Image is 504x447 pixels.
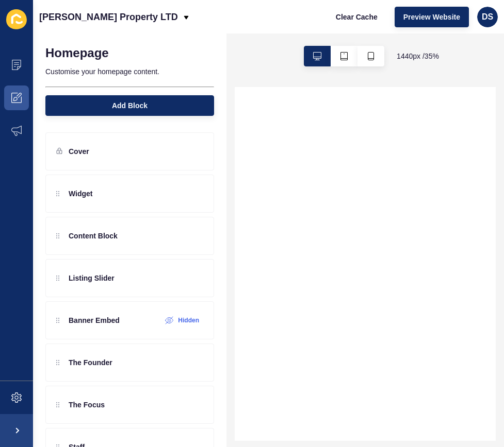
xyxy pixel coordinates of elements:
[327,7,386,27] button: Clear Cache
[45,60,214,83] p: Customise your homepage content.
[178,316,199,324] label: Hidden
[69,315,120,325] p: Banner Embed
[69,357,112,368] p: The Founder
[403,12,460,22] span: Preview Website
[45,95,214,116] button: Add Block
[69,146,89,157] p: Cover
[69,400,105,410] p: The Focus
[69,231,118,241] p: Content Block
[397,51,439,61] span: 1440 px / 35 %
[336,12,378,22] span: Clear Cache
[45,46,109,60] h1: Homepage
[69,273,115,283] p: Listing Slider
[395,7,469,27] button: Preview Website
[39,4,178,30] p: [PERSON_NAME] Property LTD
[482,12,493,22] span: DS
[69,188,93,199] p: Widget
[112,100,148,111] span: Add Block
